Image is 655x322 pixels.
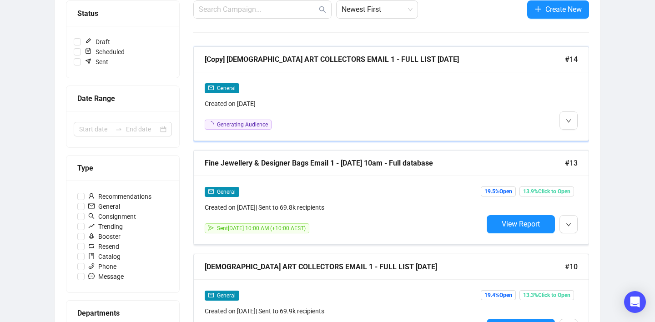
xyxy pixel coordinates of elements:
span: Draft [81,37,114,47]
span: #14 [565,54,578,65]
span: Create New [545,4,582,15]
span: swap-right [115,126,122,133]
span: General [217,85,236,91]
span: retweet [88,243,95,249]
div: [Copy] [DEMOGRAPHIC_DATA] ART COLLECTORS EMAIL 1 - FULL LIST [DATE] [205,54,565,65]
span: Sent [DATE] 10:00 AM (+10:00 AEST) [217,225,306,231]
span: Generating Audience [217,121,268,128]
span: 19.4% Open [481,290,516,300]
div: Departments [77,307,168,319]
span: phone [88,263,95,269]
div: Fine Jewellery & Designer Bags Email 1 - [DATE] 10am - Full database [205,157,565,169]
span: loading [208,121,214,127]
span: Sent [81,57,112,67]
input: Search Campaign... [199,4,317,15]
span: General [217,189,236,195]
span: user [88,193,95,199]
span: Scheduled [81,47,128,57]
span: down [566,222,571,227]
span: search [88,213,95,219]
span: mail [208,85,214,91]
span: down [566,118,571,124]
span: General [85,201,124,211]
span: #13 [565,157,578,169]
div: Created on [DATE] | Sent to 69.9k recipients [205,306,483,316]
span: book [88,253,95,259]
a: [Copy] [DEMOGRAPHIC_DATA] ART COLLECTORS EMAIL 1 - FULL LIST [DATE]#14mailGeneralCreated on [DATE... [193,46,589,141]
span: View Report [502,220,540,228]
span: Catalog [85,252,124,262]
span: Recommendations [85,191,155,201]
span: mail [208,292,214,298]
div: Status [77,8,168,19]
button: View Report [487,215,555,233]
span: 13.3% Click to Open [519,290,574,300]
span: Trending [85,221,126,231]
input: Start date [79,124,111,134]
span: 13.9% Click to Open [519,186,574,196]
span: search [319,6,326,13]
div: [DEMOGRAPHIC_DATA] ART COLLECTORS EMAIL 1 - FULL LIST [DATE] [205,261,565,272]
span: General [217,292,236,299]
span: 19.5% Open [481,186,516,196]
span: Consignment [85,211,140,221]
span: message [88,273,95,279]
div: Type [77,162,168,174]
div: Date Range [77,93,168,104]
div: Open Intercom Messenger [624,291,646,313]
span: send [208,225,214,231]
span: rise [88,223,95,229]
span: Message [85,272,127,282]
span: Booster [85,231,124,241]
button: Create New [527,0,589,19]
span: #10 [565,261,578,272]
span: rocket [88,233,95,239]
a: Fine Jewellery & Designer Bags Email 1 - [DATE] 10am - Full database#13mailGeneralCreated on [DAT... [193,150,589,245]
span: plus [534,5,542,13]
div: Created on [DATE] [205,99,483,109]
span: Newest First [342,1,413,18]
span: to [115,126,122,133]
input: End date [126,124,158,134]
span: mail [88,203,95,209]
div: Created on [DATE] | Sent to 69.8k recipients [205,202,483,212]
span: Resend [85,241,123,252]
span: mail [208,189,214,194]
span: Phone [85,262,120,272]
